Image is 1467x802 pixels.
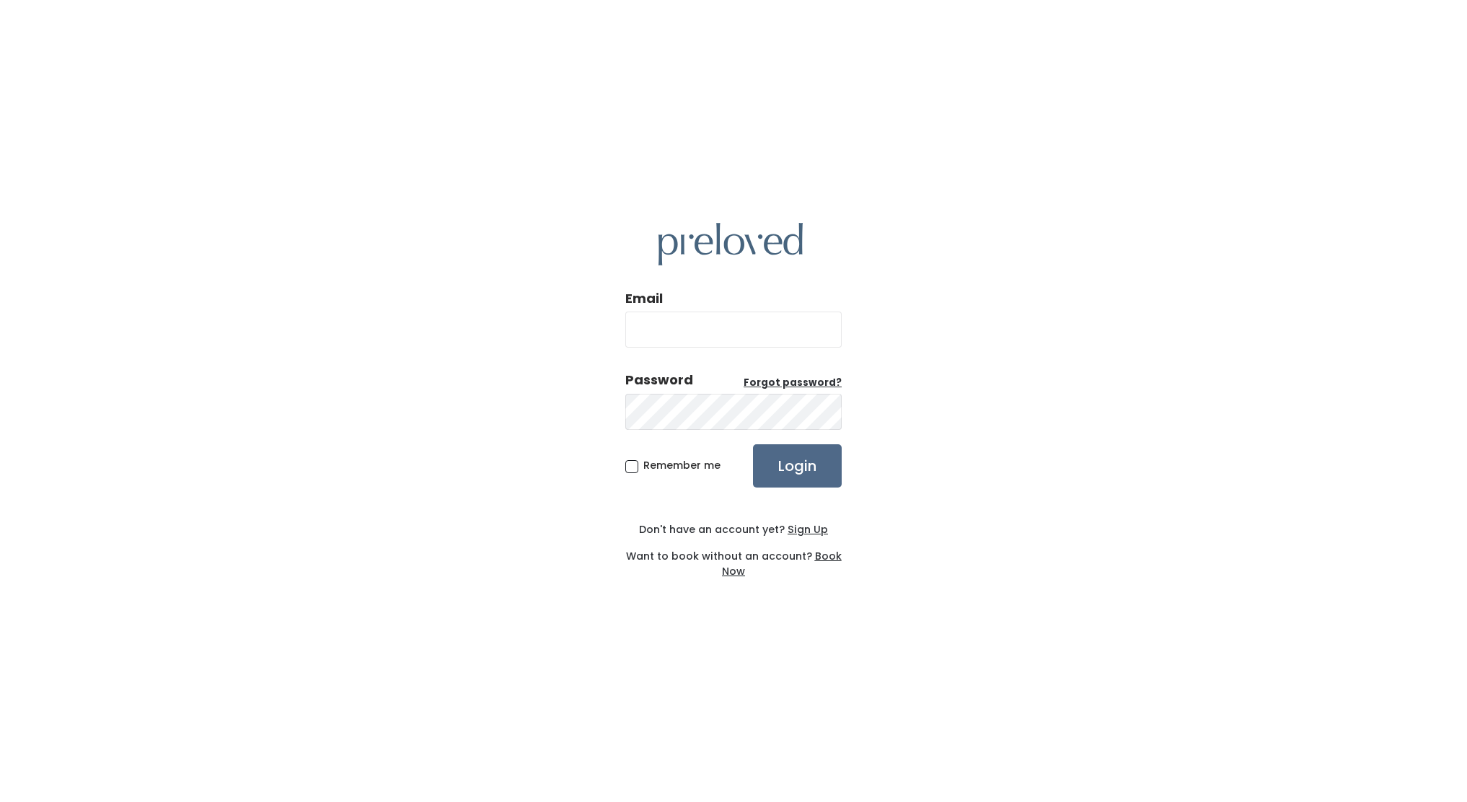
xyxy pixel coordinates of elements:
a: Book Now [722,549,842,578]
a: Sign Up [785,522,828,537]
span: Remember me [643,458,721,472]
div: Don't have an account yet? [625,522,842,537]
img: preloved logo [658,223,803,265]
u: Forgot password? [744,376,842,389]
input: Login [753,444,842,488]
a: Forgot password? [744,376,842,390]
div: Want to book without an account? [625,537,842,579]
u: Sign Up [788,522,828,537]
div: Password [625,371,693,389]
label: Email [625,289,663,308]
